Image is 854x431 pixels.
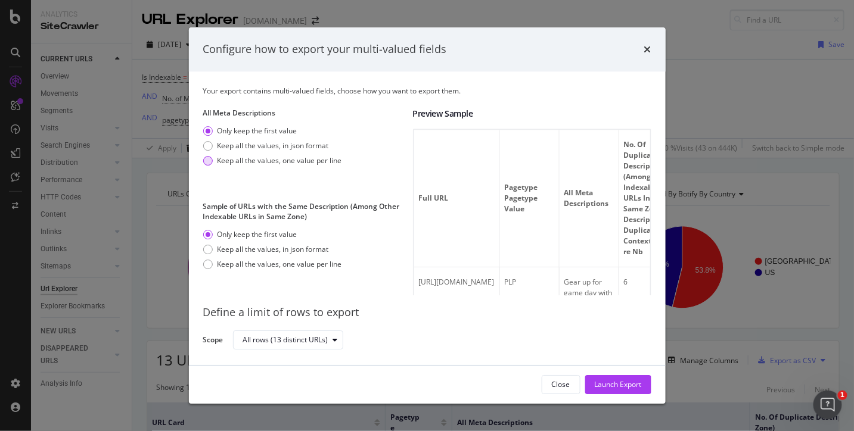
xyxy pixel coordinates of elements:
[624,139,670,257] span: No. of Duplicate Description (Among Indexable URLs in Same Zone) Description Duplicates Context_a...
[203,42,447,57] div: Configure how to export your multi-valued fields
[619,267,679,405] td: 6
[505,182,551,214] span: pagetype Pagetype Value
[218,229,297,239] div: Only keep the first value
[203,140,342,151] div: Keep all the values, in json format
[813,391,842,419] iframe: Intercom live chat
[564,277,614,394] span: Gear up for game day with these stylish glasses and sunglasses that show off your team spirit whi...
[542,375,580,394] button: Close
[243,336,328,343] div: All rows (13 distinct URLs)
[218,126,297,136] div: Only keep the first value
[233,330,343,349] button: All rows (13 distinct URLs)
[203,201,403,221] label: Sample of URLs with the Same Description (Among Other Indexable URLs in Same Zone)
[203,305,651,320] div: Define a limit of rows to export
[500,267,560,405] td: PLP
[644,42,651,57] div: times
[552,379,570,389] div: Close
[413,108,651,120] div: Preview Sample
[419,193,492,204] span: Full URL
[595,379,642,389] div: Launch Export
[218,140,329,151] div: Keep all the values, in json format
[419,277,495,287] span: https://www.zennioptical.com/b/eyewear/game-day-glasses
[218,155,342,165] div: Keep all the values, one value per line
[218,260,342,270] div: Keep all the values, one value per line
[218,244,329,254] div: Keep all the values, in json format
[564,188,611,209] span: All Meta Descriptions
[203,108,403,118] label: All Meta Descriptions
[203,86,651,96] div: Your export contains multi-valued fields, choose how you want to export them.
[189,27,666,404] div: modal
[203,126,342,136] div: Only keep the first value
[203,229,342,239] div: Only keep the first value
[203,335,223,348] label: Scope
[585,375,651,394] button: Launch Export
[203,244,342,254] div: Keep all the values, in json format
[838,391,847,400] span: 1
